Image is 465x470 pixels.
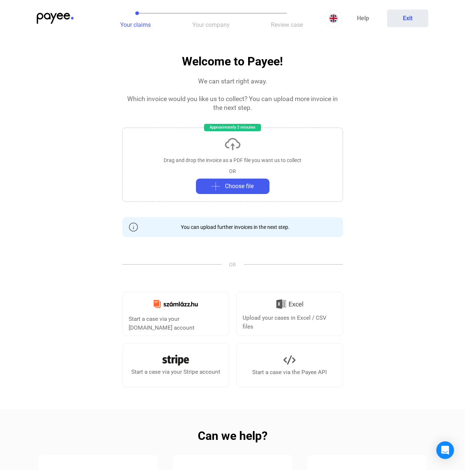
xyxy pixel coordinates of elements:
span: Review case [271,21,303,28]
span: Your company [192,21,230,28]
div: OR [229,168,236,175]
img: plus-grey [211,182,220,191]
img: Excel [276,297,303,312]
div: Drag and drop the invoice as a PDF file you want us to collect [164,157,301,164]
img: Stripe [162,355,189,366]
a: Upload your cases in Excel / CSV files [236,292,343,336]
a: Start a case via your Stripe account [122,343,229,387]
img: payee-logo [37,13,74,24]
img: API [283,354,296,366]
img: upload-cloud [224,135,242,153]
a: Start a case via your [DOMAIN_NAME] account [122,292,229,336]
div: You can upload further invoices in the next step. [175,223,290,231]
img: EN [329,14,338,23]
span: Your claims [120,21,151,28]
span: Choose file [225,182,254,191]
img: Számlázz.hu [149,295,202,312]
div: We can start right away. [198,77,267,86]
h2: Can we help? [198,431,268,440]
button: EN [325,10,342,27]
div: Upload your cases in Excel / CSV files [243,313,337,331]
span: OR [222,261,244,268]
div: Start a case via the Payee API [252,368,327,377]
img: info-grey-outline [129,223,138,232]
div: Approximately 2 minutes [204,124,261,131]
div: Open Intercom Messenger [436,441,454,459]
a: Start a case via the Payee API [236,343,343,387]
button: Exit [387,10,428,27]
div: Start a case via your [DOMAIN_NAME] account [129,315,223,332]
div: Start a case via your Stripe account [131,367,220,376]
h1: Welcome to Payee! [182,55,283,68]
button: plus-greyChoose file [196,179,269,194]
a: Help [342,10,383,27]
div: Which invoice would you like us to collect? You can upload more invoice in the next step. [122,94,343,112]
